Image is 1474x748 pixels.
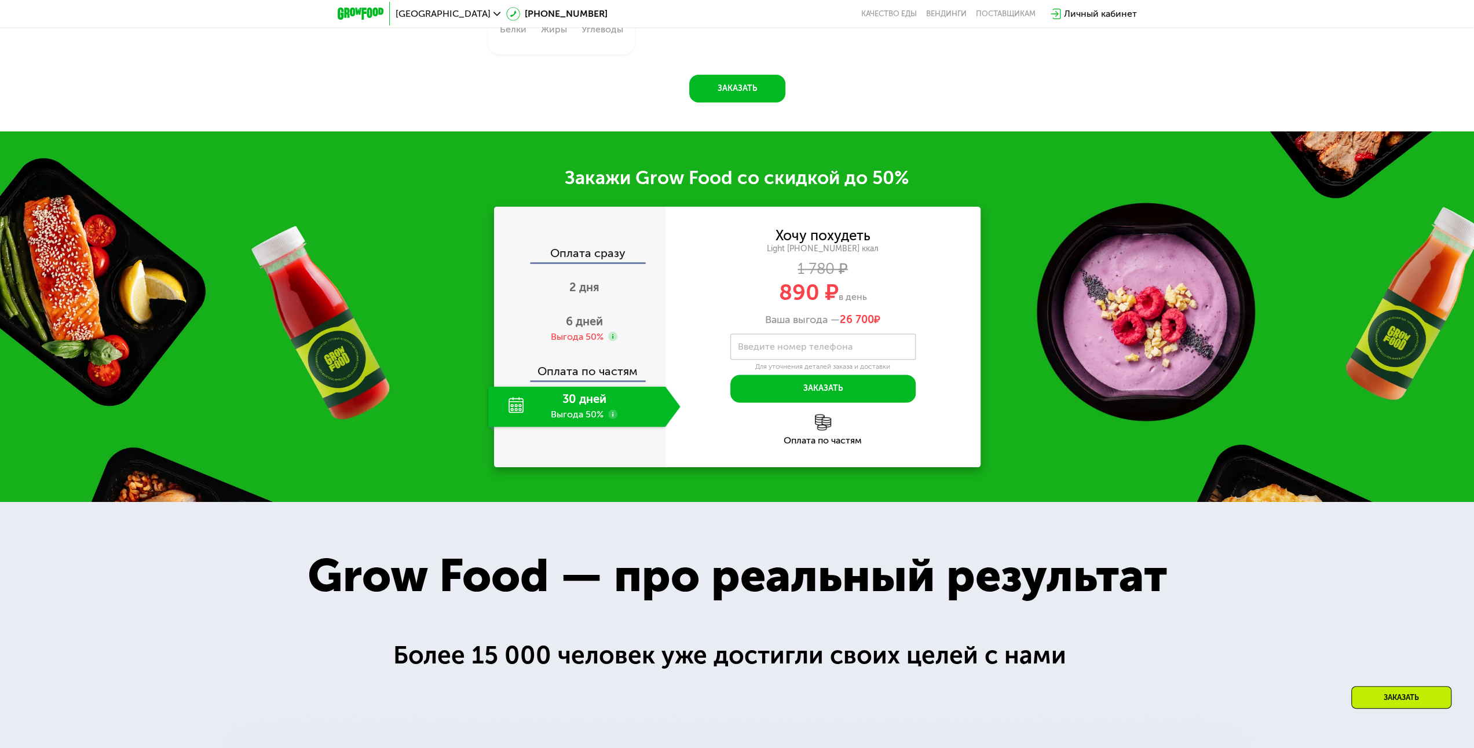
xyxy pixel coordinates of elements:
[393,636,1081,674] div: Более 15 000 человек уже достигли своих целей с нами
[665,435,981,445] div: Оплата по частям
[500,25,526,34] div: Белки
[815,414,831,430] img: l6xcnZfty9opOoJh.png
[840,314,880,327] span: ₽
[566,314,603,328] span: 6 дней
[730,362,916,372] div: Для уточнения деталей заказа и доставки
[689,75,785,102] button: Заказать
[926,9,967,19] a: Вендинги
[273,540,1201,610] div: Grow Food — про реальный результат
[665,314,981,327] div: Ваша выгода —
[495,354,665,380] div: Оплата по частям
[779,279,839,306] span: 890 ₽
[730,375,916,402] button: Заказать
[665,244,981,254] div: Light [PHONE_NUMBER] ккал
[840,313,874,326] span: 26 700
[839,291,867,302] span: в день
[665,263,981,276] div: 1 780 ₽
[506,7,608,21] a: [PHONE_NUMBER]
[861,9,917,19] a: Качество еды
[396,9,491,19] span: [GEOGRAPHIC_DATA]
[976,9,1036,19] div: поставщикам
[581,25,623,34] div: Углеводы
[1064,7,1137,21] div: Личный кабинет
[495,247,665,262] div: Оплата сразу
[776,229,870,242] div: Хочу похудеть
[569,280,599,294] span: 2 дня
[541,25,567,34] div: Жиры
[738,343,853,350] label: Введите номер телефона
[1351,686,1451,709] div: Заказать
[551,331,604,343] div: Выгода 50%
